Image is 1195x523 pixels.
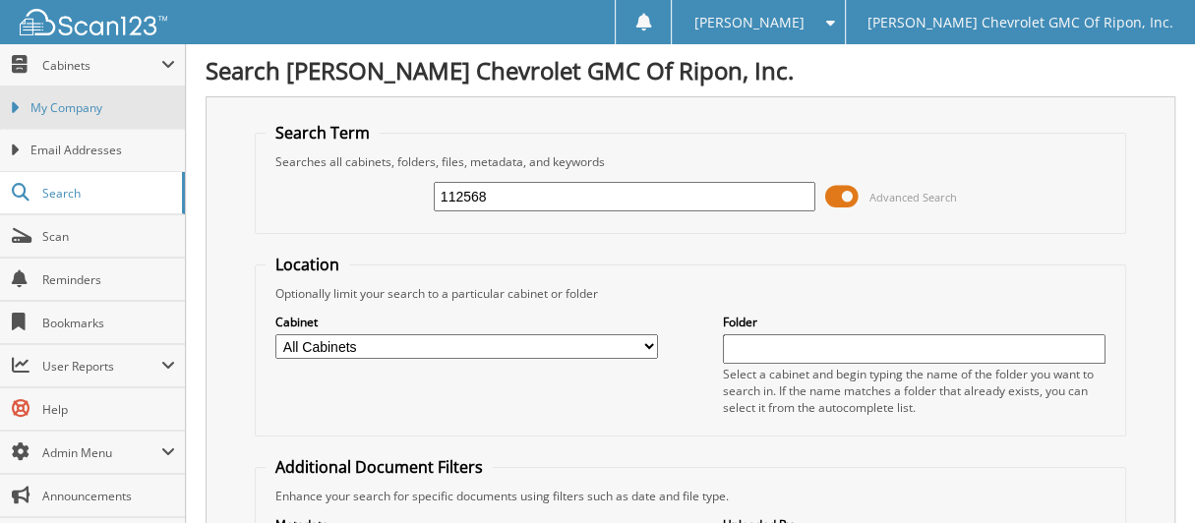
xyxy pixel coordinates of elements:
span: User Reports [42,358,161,375]
span: Advanced Search [869,190,957,204]
legend: Search Term [266,122,380,144]
label: Cabinet [275,314,658,330]
span: [PERSON_NAME] Chevrolet GMC Of Ripon, Inc. [867,17,1173,29]
span: Cabinets [42,57,161,74]
h1: Search [PERSON_NAME] Chevrolet GMC Of Ripon, Inc. [206,54,1175,87]
label: Folder [723,314,1105,330]
span: Bookmarks [42,315,175,331]
span: Reminders [42,271,175,288]
span: Announcements [42,488,175,504]
span: Scan [42,228,175,245]
span: My Company [30,99,175,117]
span: Help [42,401,175,418]
span: Admin Menu [42,444,161,461]
img: scan123-logo-white.svg [20,9,167,35]
span: Search [42,185,172,202]
span: Email Addresses [30,142,175,159]
div: Select a cabinet and begin typing the name of the folder you want to search in. If the name match... [723,366,1105,416]
iframe: Chat Widget [1097,429,1195,523]
div: Searches all cabinets, folders, files, metadata, and keywords [266,153,1114,170]
div: Enhance your search for specific documents using filters such as date and file type. [266,488,1114,504]
span: [PERSON_NAME] [694,17,805,29]
legend: Additional Document Filters [266,456,493,478]
legend: Location [266,254,349,275]
div: Optionally limit your search to a particular cabinet or folder [266,285,1114,302]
